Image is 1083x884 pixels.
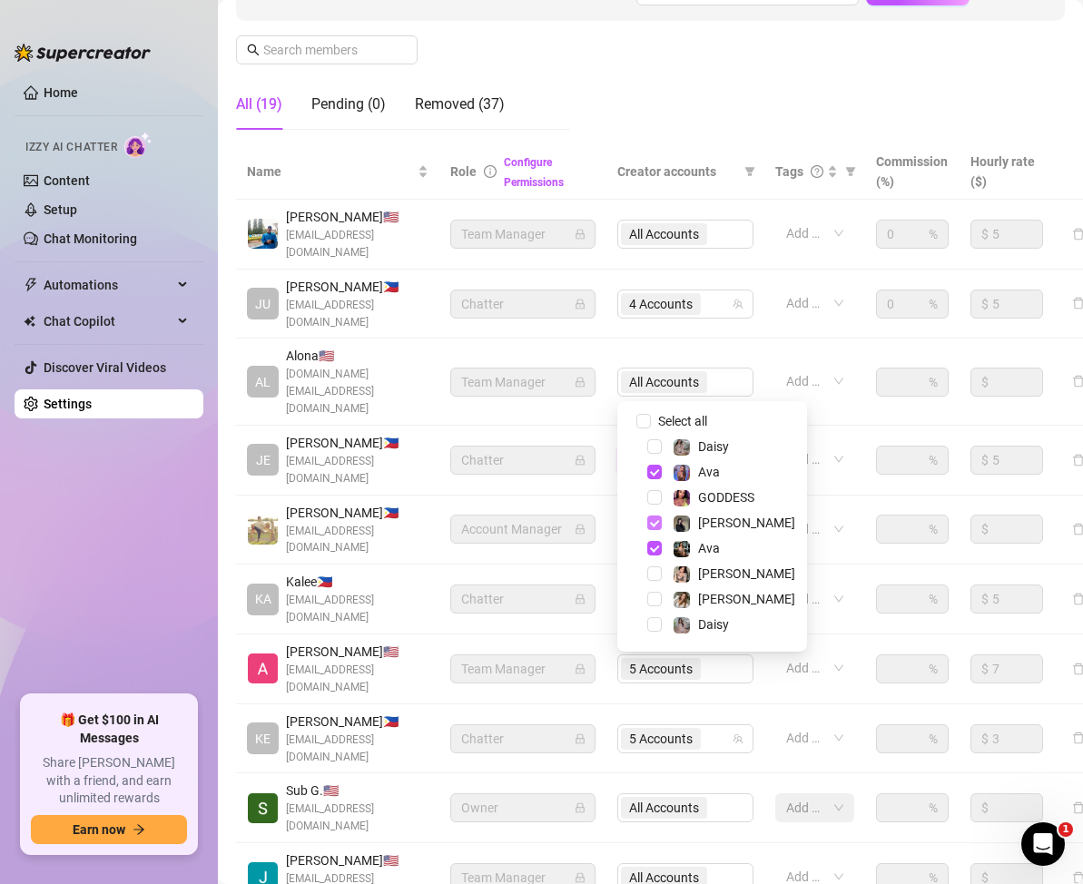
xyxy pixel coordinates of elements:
[286,297,428,331] span: [EMAIL_ADDRESS][DOMAIN_NAME]
[31,712,187,747] span: 🎁 Get $100 in AI Messages
[461,221,585,248] span: Team Manager
[811,165,823,178] span: question-circle
[617,162,737,182] span: Creator accounts
[575,455,586,466] span: lock
[286,850,428,870] span: [PERSON_NAME] 🇺🇸
[845,166,856,177] span: filter
[286,781,428,801] span: Sub G. 🇺🇸
[286,801,428,835] span: [EMAIL_ADDRESS][DOMAIN_NAME]
[647,465,662,479] span: Select tree node
[263,40,392,60] input: Search members
[461,585,585,613] span: Chatter
[744,166,755,177] span: filter
[286,642,428,662] span: [PERSON_NAME] 🇺🇸
[255,294,271,314] span: JU
[575,377,586,388] span: lock
[484,165,497,178] span: info-circle
[629,729,693,749] span: 5 Accounts
[575,733,586,744] span: lock
[647,541,662,555] span: Select tree node
[674,516,690,532] img: Anna
[674,592,690,608] img: Paige
[775,162,803,182] span: Tags
[575,524,586,535] span: lock
[647,516,662,530] span: Select tree node
[286,366,428,417] span: [DOMAIN_NAME][EMAIL_ADDRESS][DOMAIN_NAME]
[44,397,92,411] a: Settings
[629,294,693,314] span: 4 Accounts
[255,589,271,609] span: KA
[44,202,77,217] a: Setup
[24,315,35,328] img: Chat Copilot
[461,516,585,543] span: Account Manager
[286,592,428,626] span: [EMAIL_ADDRESS][DOMAIN_NAME]
[24,278,38,292] span: thunderbolt
[248,219,278,249] img: Emad Ataei
[865,144,960,200] th: Commission (%)
[1021,822,1065,866] iframe: Intercom live chat
[842,158,860,185] span: filter
[461,725,585,752] span: Chatter
[461,290,585,318] span: Chatter
[286,572,428,592] span: Kalee 🇵🇭
[286,433,428,453] span: [PERSON_NAME] 🇵🇭
[698,439,729,454] span: Daisy
[133,823,145,836] span: arrow-right
[124,132,153,158] img: AI Chatter
[698,592,795,606] span: [PERSON_NAME]
[575,663,586,674] span: lock
[651,411,714,431] span: Select all
[698,516,795,530] span: [PERSON_NAME]
[248,793,278,823] img: Sub Genius
[621,728,701,750] span: 5 Accounts
[647,592,662,606] span: Select tree node
[255,729,271,749] span: KE
[236,144,439,200] th: Name
[960,144,1054,200] th: Hourly rate ($)
[698,541,720,555] span: Ava
[674,439,690,456] img: Daisy
[286,346,428,366] span: Alona 🇺🇸
[575,229,586,240] span: lock
[698,617,729,632] span: Daisy
[25,139,117,156] span: Izzy AI Chatter
[450,164,477,179] span: Role
[647,439,662,454] span: Select tree node
[674,490,690,506] img: GODDESS
[461,447,585,474] span: Chatter
[698,465,720,479] span: Ava
[674,465,690,481] img: Ava
[44,231,137,246] a: Chat Monitoring
[44,270,172,300] span: Automations
[286,662,428,696] span: [EMAIL_ADDRESS][DOMAIN_NAME]
[733,299,743,309] span: team
[44,307,172,336] span: Chat Copilot
[236,93,282,115] div: All (19)
[621,293,701,315] span: 4 Accounts
[575,299,586,309] span: lock
[44,360,166,375] a: Discover Viral Videos
[698,490,754,505] span: GODDESS
[286,277,428,297] span: [PERSON_NAME] 🇵🇭
[698,566,795,581] span: [PERSON_NAME]
[647,566,662,581] span: Select tree node
[741,158,759,185] span: filter
[247,44,260,56] span: search
[248,515,278,545] img: Aaron Paul Carnaje
[461,368,585,396] span: Team Manager
[256,450,271,470] span: JE
[575,802,586,813] span: lock
[31,754,187,808] span: Share [PERSON_NAME] with a friend, and earn unlimited rewards
[286,453,428,487] span: [EMAIL_ADDRESS][DOMAIN_NAME]
[1058,822,1073,837] span: 1
[647,490,662,505] span: Select tree node
[461,655,585,683] span: Team Manager
[286,207,428,227] span: [PERSON_NAME] 🇺🇸
[44,173,90,188] a: Content
[31,815,187,844] button: Earn nowarrow-right
[255,372,271,392] span: AL
[575,594,586,604] span: lock
[248,653,278,683] img: Alexicon Ortiaga
[415,93,505,115] div: Removed (37)
[73,822,125,837] span: Earn now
